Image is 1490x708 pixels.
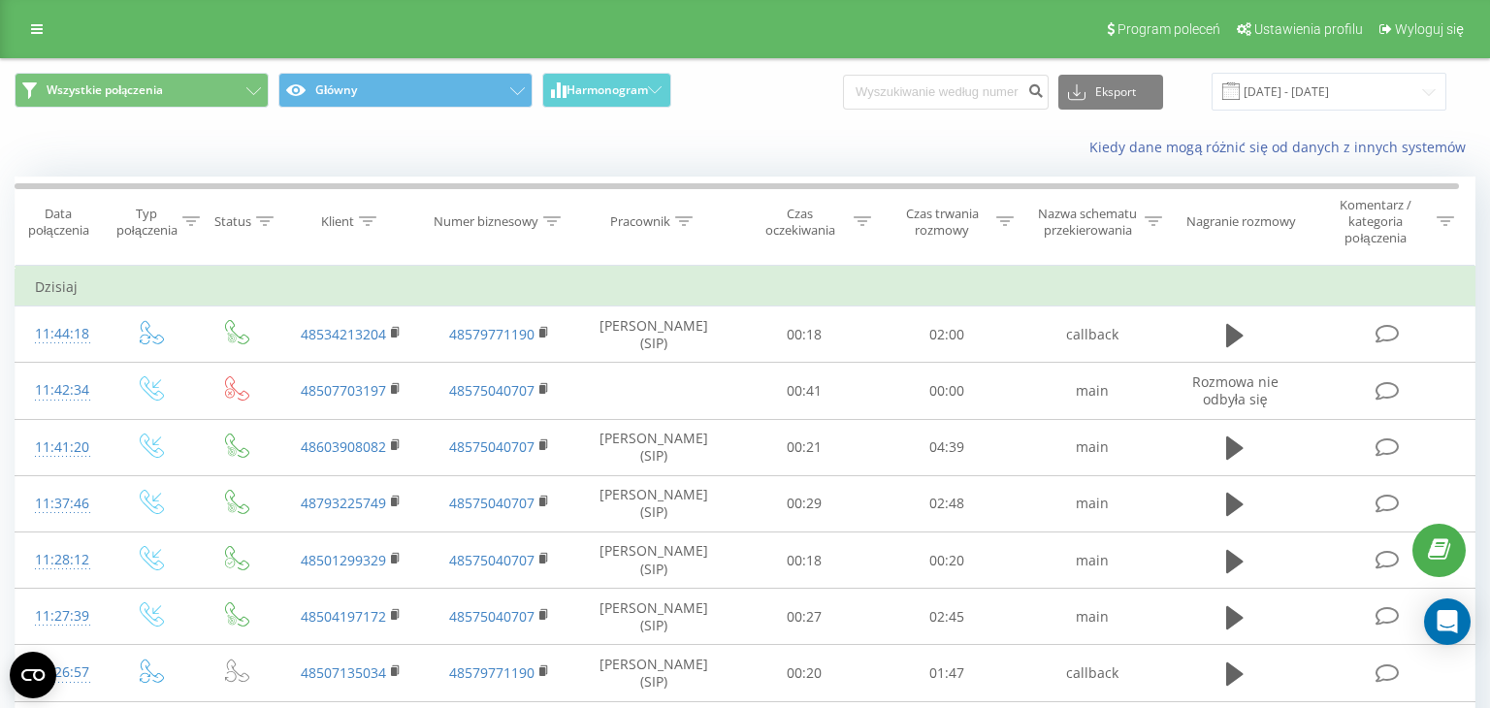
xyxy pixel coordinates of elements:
[1254,21,1363,37] span: Ustawienia profilu
[301,551,386,569] a: 48501299329
[35,429,87,467] div: 11:41:20
[301,494,386,512] a: 48793225749
[876,532,1019,589] td: 00:20
[35,654,87,692] div: 11:26:57
[301,607,386,626] a: 48504197172
[35,315,87,353] div: 11:44:18
[449,325,534,343] a: 48579771190
[321,213,354,230] div: Klient
[449,551,534,569] a: 48575040707
[542,73,671,108] button: Harmonogram
[449,494,534,512] a: 48575040707
[733,306,876,363] td: 00:18
[876,363,1019,419] td: 00:00
[876,419,1019,475] td: 04:39
[876,475,1019,531] td: 02:48
[301,381,386,400] a: 48507703197
[733,363,876,419] td: 00:41
[47,82,163,98] span: Wszystkie połączenia
[301,663,386,682] a: 48507135034
[573,645,733,701] td: [PERSON_NAME] (SIP)
[434,213,538,230] div: Numer biznesowy
[1117,21,1220,37] span: Program poleceń
[1019,363,1167,419] td: main
[10,652,56,698] button: Open CMP widget
[449,607,534,626] a: 48575040707
[733,645,876,701] td: 00:20
[1019,475,1167,531] td: main
[1186,213,1296,230] div: Nagranie rozmowy
[35,541,87,579] div: 11:28:12
[733,475,876,531] td: 00:29
[1395,21,1464,37] span: Wyloguj się
[35,485,87,523] div: 11:37:46
[610,213,670,230] div: Pracownik
[116,206,178,239] div: Typ połączenia
[1019,306,1167,363] td: callback
[573,589,733,645] td: [PERSON_NAME] (SIP)
[733,532,876,589] td: 00:18
[1089,138,1475,156] a: Kiedy dane mogą różnić się od danych z innych systemów
[843,75,1049,110] input: Wyszukiwanie według numeru
[733,589,876,645] td: 00:27
[214,213,251,230] div: Status
[573,306,733,363] td: [PERSON_NAME] (SIP)
[1036,206,1140,239] div: Nazwa schematu przekierowania
[1058,75,1163,110] button: Eksport
[35,371,87,409] div: 11:42:34
[1424,598,1471,645] div: Open Intercom Messenger
[573,475,733,531] td: [PERSON_NAME] (SIP)
[301,437,386,456] a: 48603908082
[449,437,534,456] a: 48575040707
[573,532,733,589] td: [PERSON_NAME] (SIP)
[876,589,1019,645] td: 02:45
[449,381,534,400] a: 48575040707
[567,83,648,97] span: Harmonogram
[16,206,101,239] div: Data połączenia
[876,645,1019,701] td: 01:47
[449,663,534,682] a: 48579771190
[15,73,269,108] button: Wszystkie połączenia
[1192,372,1279,408] span: Rozmowa nie odbyła się
[876,306,1019,363] td: 02:00
[1019,532,1167,589] td: main
[301,325,386,343] a: 48534213204
[1019,589,1167,645] td: main
[35,597,87,635] div: 11:27:39
[1019,645,1167,701] td: callback
[573,419,733,475] td: [PERSON_NAME] (SIP)
[1019,419,1167,475] td: main
[733,419,876,475] td: 00:21
[893,206,991,239] div: Czas trwania rozmowy
[1318,197,1432,246] div: Komentarz / kategoria połączenia
[751,206,849,239] div: Czas oczekiwania
[16,268,1475,306] td: Dzisiaj
[278,73,533,108] button: Główny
